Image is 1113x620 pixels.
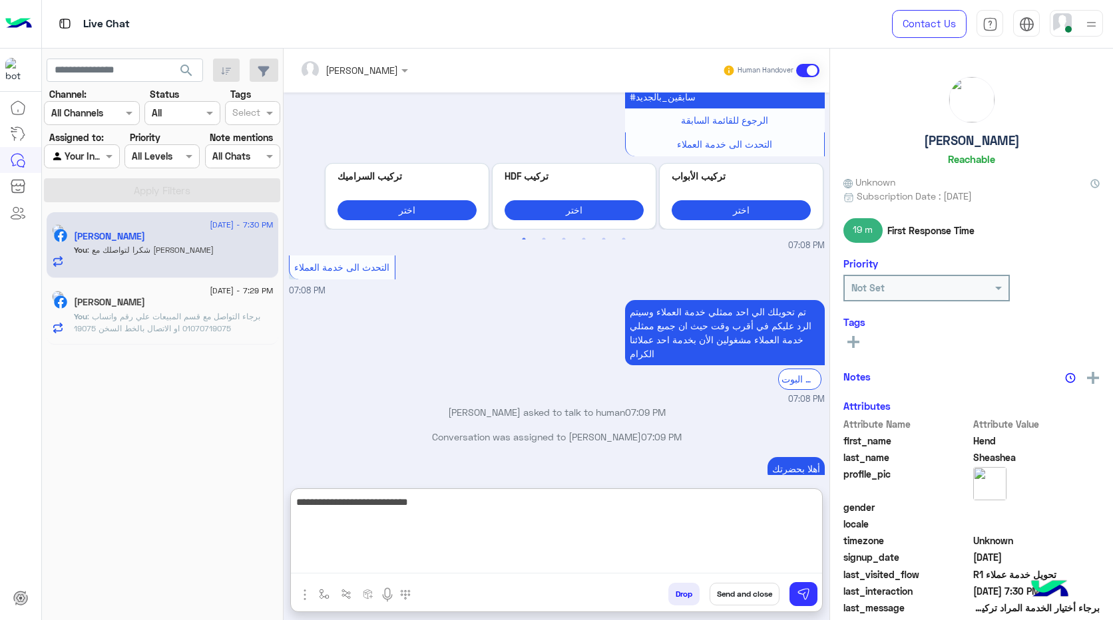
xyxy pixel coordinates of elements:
button: اختر [505,200,644,220]
span: last_message [843,601,971,615]
img: create order [363,589,373,599]
a: tab [977,10,1003,38]
img: send voice note [379,587,395,603]
button: select flow [314,583,335,605]
span: profile_pic [843,467,971,498]
img: tab [57,15,73,32]
button: search [170,59,203,87]
label: Status [150,87,179,101]
label: Assigned to: [49,130,104,144]
label: Note mentions [210,130,273,144]
button: اختر [672,200,811,220]
img: picture [52,224,64,236]
span: 07:09 PM [625,406,666,418]
p: 19/8/2025, 7:29 PM [768,457,825,480]
div: Select [230,105,260,122]
span: Unknown [843,175,895,189]
h5: [PERSON_NAME] [924,133,1020,148]
img: Facebook [54,229,67,242]
span: 19 m [843,218,883,242]
img: profile [1083,16,1100,33]
h6: Tags [843,316,1100,328]
h5: Reham Mostafa [74,297,145,308]
img: tab [1019,17,1034,32]
small: Human Handover [738,65,793,76]
p: تركيب السراميك [337,169,477,183]
p: [PERSON_NAME] asked to talk to human [289,405,825,419]
span: last_name [843,450,971,464]
img: Logo [5,10,32,38]
span: First Response Time [887,224,975,237]
span: last_visited_flow [843,567,971,581]
img: picture [949,77,995,122]
span: برجاء أختيار الخدمة المراد تركيبها [973,601,1100,615]
span: null [973,500,1100,514]
button: 6 of 3 [617,233,630,246]
span: التحدث الى خدمة العملاء [677,138,772,150]
span: التحدث الى خدمة العملاء [294,261,389,273]
img: add [1087,372,1099,384]
span: Sheashea [973,450,1100,464]
span: [DATE] - 7:30 PM [210,219,273,231]
button: 5 of 3 [597,233,610,246]
img: Trigger scenario [341,589,351,599]
span: الرجوع للقائمة السابقة [681,114,768,126]
span: 07:08 PM [788,393,825,406]
img: select flow [319,589,330,599]
button: Send and close [710,583,779,605]
span: You [74,245,87,255]
span: Hend [973,434,1100,448]
p: Live Chat [83,15,130,33]
span: timezone [843,534,971,547]
span: [DATE] - 7:29 PM [210,285,273,297]
p: تركيب الأبواب [672,169,811,183]
p: Conversation was assigned to [PERSON_NAME] [289,430,825,444]
h6: Reachable [948,153,995,165]
span: signup_date [843,550,971,564]
button: Trigger scenario [335,583,357,605]
img: Facebook [54,295,67,309]
span: You [74,311,87,321]
p: تركيب HDF [505,169,644,183]
img: send message [797,587,810,601]
div: الرجوع الى البوت [778,369,821,389]
label: Priority [130,130,160,144]
button: اختر [337,200,477,220]
p: 19/8/2025, 7:08 PM [625,300,825,365]
span: Unknown [973,534,1100,547]
span: شكرا لتواصلك مع احمد السلاب [87,245,214,255]
h6: Attributes [843,400,891,412]
span: 07:08 PM [289,285,326,295]
span: locale [843,517,971,531]
span: last_interaction [843,584,971,598]
span: Attribute Name [843,417,971,431]
span: gender [843,500,971,514]
span: Subscription Date : [DATE] [857,189,972,203]
button: 3 of 3 [557,233,570,246]
h6: Priority [843,257,878,269]
img: tab [983,17,998,32]
button: 1 of 3 [517,233,531,246]
button: 4 of 3 [577,233,590,246]
a: Contact Us [892,10,967,38]
h5: Hend Sheashea [74,231,145,242]
span: تحويل خدمة عملاء R1 [973,567,1100,581]
label: Channel: [49,87,87,101]
button: Drop [668,583,700,605]
button: Apply Filters [44,178,280,202]
span: search [178,63,194,78]
label: Tags [230,87,251,101]
img: make a call [400,589,411,600]
img: picture [973,467,1006,500]
span: 2025-08-19T16:30:06.2201379Z [973,584,1100,598]
img: hulul-logo.png [1026,567,1073,613]
span: null [973,517,1100,531]
img: picture [52,291,64,303]
img: userImage [1053,13,1072,32]
button: 2 of 3 [537,233,551,246]
button: create order [357,583,379,605]
img: send attachment [297,587,313,603]
span: first_name [843,434,971,448]
span: 2025-07-15T17:27:39.942Z [973,550,1100,564]
span: Attribute Value [973,417,1100,431]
